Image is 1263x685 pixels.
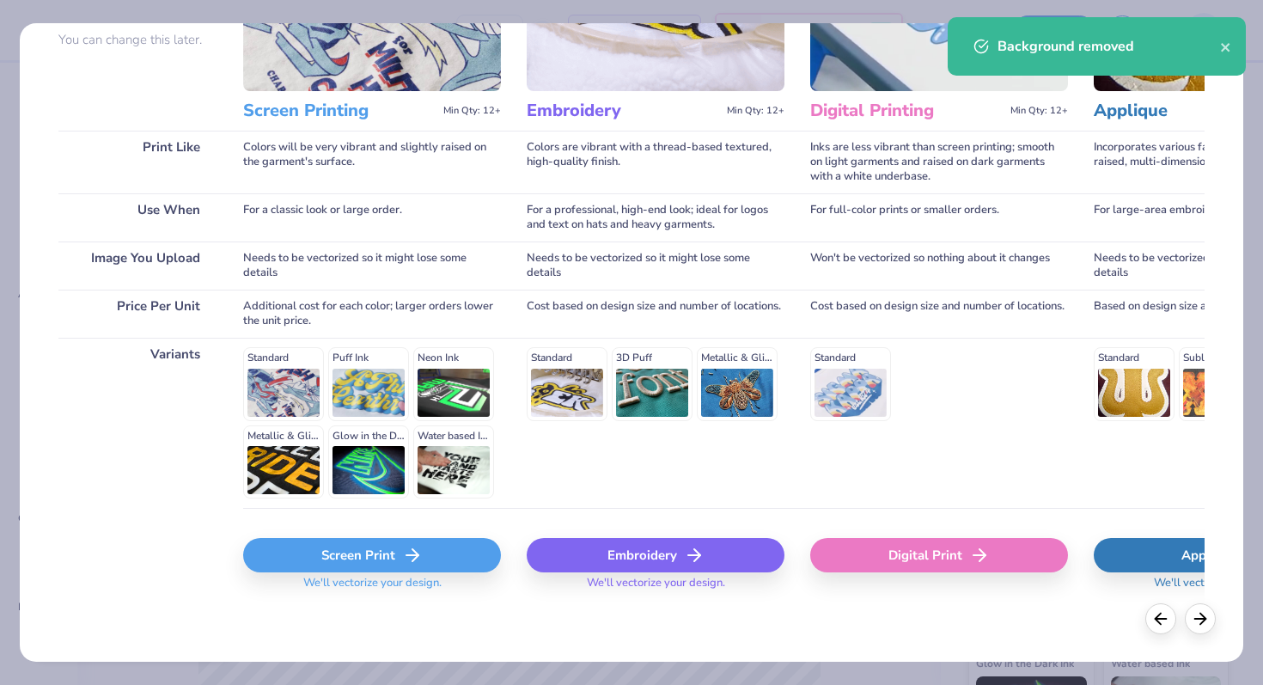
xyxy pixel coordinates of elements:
[243,100,436,122] h3: Screen Printing
[527,242,784,290] div: Needs to be vectorized so it might lose some details
[527,193,784,242] div: For a professional, high-end look; ideal for logos and text on hats and heavy garments.
[58,338,217,508] div: Variants
[810,100,1004,122] h3: Digital Printing
[527,100,720,122] h3: Embroidery
[58,33,217,47] p: You can change this later.
[810,193,1068,242] div: For full-color prints or smaller orders.
[58,242,217,290] div: Image You Upload
[243,242,501,290] div: Needs to be vectorized so it might lose some details
[243,538,501,572] div: Screen Print
[810,131,1068,193] div: Inks are less vibrant than screen printing; smooth on light garments and raised on dark garments ...
[1220,36,1232,57] button: close
[296,576,448,601] span: We'll vectorize your design.
[58,131,217,193] div: Print Like
[443,105,501,117] span: Min Qty: 12+
[727,105,784,117] span: Min Qty: 12+
[243,131,501,193] div: Colors will be very vibrant and slightly raised on the garment's surface.
[58,193,217,242] div: Use When
[527,290,784,338] div: Cost based on design size and number of locations.
[810,242,1068,290] div: Won't be vectorized so nothing about it changes
[1010,105,1068,117] span: Min Qty: 12+
[810,290,1068,338] div: Cost based on design size and number of locations.
[810,538,1068,572] div: Digital Print
[527,538,784,572] div: Embroidery
[580,576,732,601] span: We'll vectorize your design.
[243,290,501,338] div: Additional cost for each color; larger orders lower the unit price.
[998,36,1220,57] div: Background removed
[243,193,501,242] div: For a classic look or large order.
[58,290,217,338] div: Price Per Unit
[527,131,784,193] div: Colors are vibrant with a thread-based textured, high-quality finish.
